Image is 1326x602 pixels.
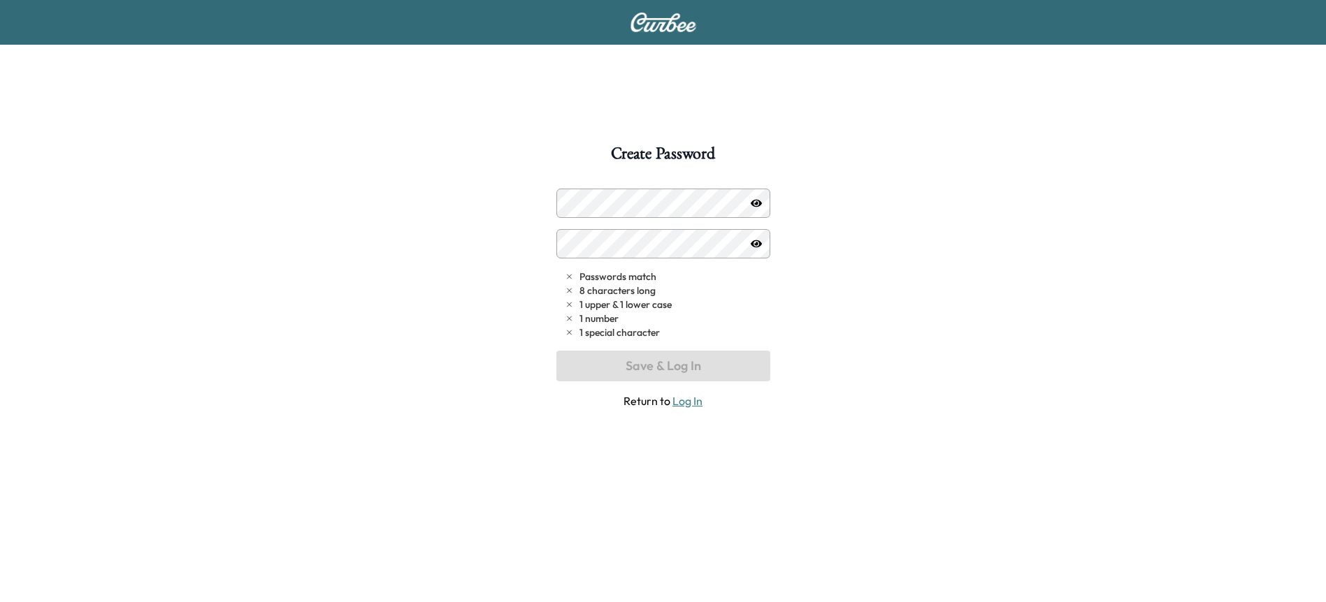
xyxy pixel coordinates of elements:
span: 1 number [579,311,619,325]
span: 1 special character [579,325,660,339]
span: Return to [556,392,770,409]
span: Passwords match [579,270,656,284]
a: Log In [672,394,702,408]
span: 1 upper & 1 lower case [579,298,672,311]
img: Curbee Logo [630,13,697,32]
span: 8 characters long [579,284,656,298]
h1: Create Password [611,145,714,169]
